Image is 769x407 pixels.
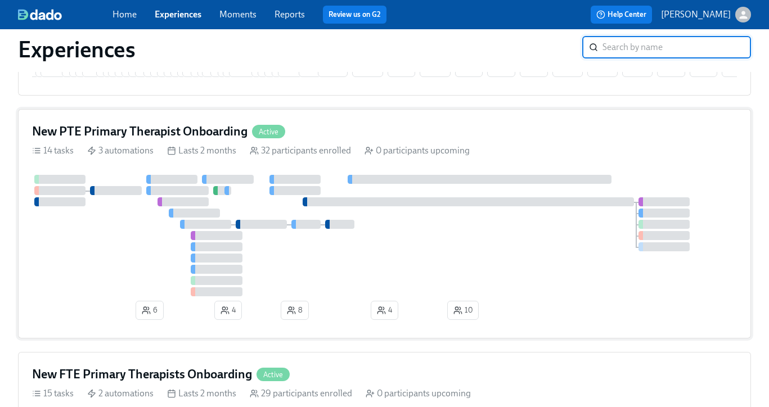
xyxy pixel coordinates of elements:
button: 6 [136,301,164,320]
div: Lasts 2 months [167,387,236,400]
a: Review us on G2 [329,9,381,20]
div: 3 automations [87,144,154,157]
span: Help Center [596,9,646,20]
span: 8 [287,305,303,316]
span: Active [252,128,285,136]
button: Review us on G2 [323,6,386,24]
a: dado [18,9,113,20]
a: Reports [275,9,305,20]
button: [PERSON_NAME] [661,7,751,22]
img: dado [18,9,62,20]
div: 32 participants enrolled [250,144,351,157]
input: Search by name [602,36,751,58]
div: Lasts 2 months [167,144,236,157]
h4: New FTE Primary Therapists Onboarding [32,366,252,383]
span: 6 [142,305,158,316]
span: 10 [453,305,473,316]
div: 15 tasks [32,387,74,400]
div: 29 participants enrolled [250,387,352,400]
a: Experiences [155,9,201,20]
a: Home [113,9,137,20]
button: 10 [447,301,479,320]
button: Help Center [591,6,652,24]
a: New PTE Primary Therapist OnboardingActive14 tasks 3 automations Lasts 2 months 32 participants e... [18,109,751,338]
div: 2 automations [87,387,154,400]
button: 4 [371,301,398,320]
div: 14 tasks [32,144,74,157]
span: Active [257,370,290,379]
span: 4 [221,305,236,316]
p: [PERSON_NAME] [661,8,731,21]
h1: Experiences [18,36,136,63]
h4: New PTE Primary Therapist Onboarding [32,123,248,140]
button: 4 [214,301,242,320]
button: 8 [281,301,309,320]
div: 0 participants upcoming [366,387,471,400]
div: 0 participants upcoming [365,144,470,157]
span: 4 [377,305,392,316]
a: Moments [219,9,257,20]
